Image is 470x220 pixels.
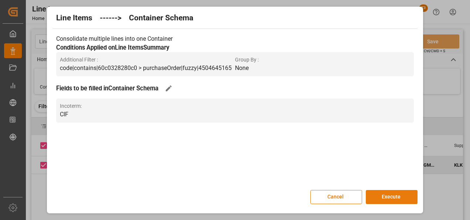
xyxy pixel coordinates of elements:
span: Group By : [235,56,410,64]
span: Incoterm : [60,102,235,110]
button: Execute [366,190,418,204]
p: None [235,64,410,73]
span: Additional Filter : [60,56,235,64]
h2: Container Schema [129,12,193,24]
h3: Fields to be filled in Container Schema [56,84,159,93]
h2: ------> [100,12,122,24]
h2: Line Items [56,12,92,24]
p: Consolidate multiple lines into one Container [56,34,414,43]
p: code|contains|60c0328280c0 > purchaseOrder|fuzzy|4504645165 [60,64,235,73]
button: Cancel [310,190,362,204]
h3: Conditions Applied on Line Items Summary [56,43,414,53]
p: CIF [60,110,235,119]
